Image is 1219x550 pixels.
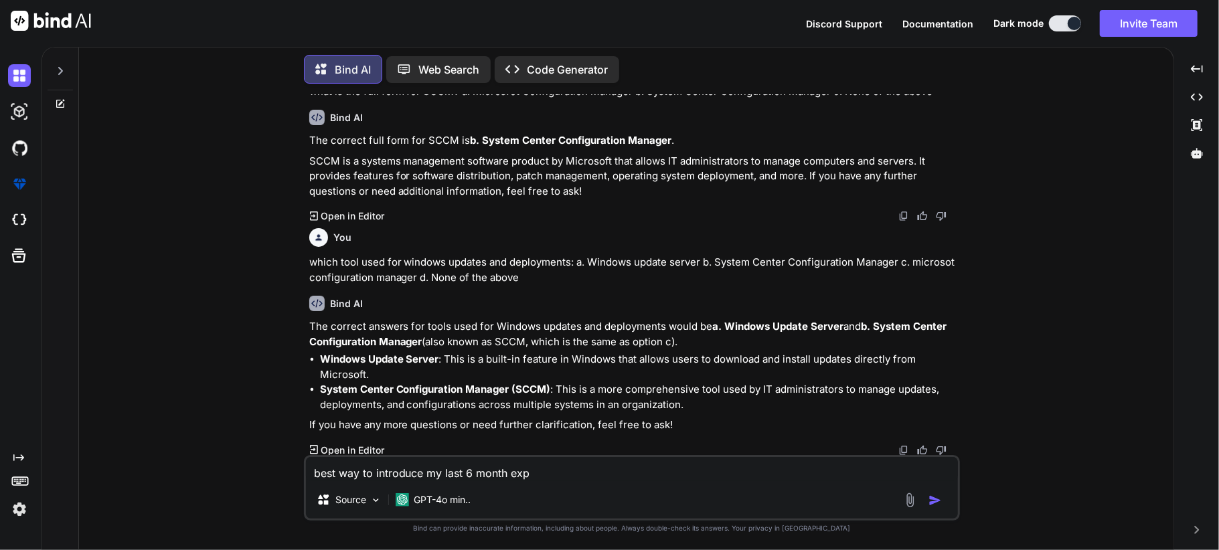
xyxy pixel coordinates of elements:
[396,493,409,507] img: GPT-4o mini
[309,418,957,433] p: If you have any more questions or need further clarification, feel free to ask!
[8,173,31,195] img: premium
[306,457,958,481] textarea: best way to introduce my last 6 month ex
[8,64,31,87] img: darkChat
[304,523,960,533] p: Bind can provide inaccurate information, including about people. Always double-check its answers....
[902,492,918,508] img: attachment
[527,62,608,78] p: Code Generator
[806,18,882,29] span: Discord Support
[321,209,384,223] p: Open in Editor
[898,211,909,221] img: copy
[309,320,950,348] strong: b. System Center Configuration Manager
[320,382,957,412] li: : This is a more comprehensive tool used by IT administrators to manage updates, deployments, and...
[330,297,363,310] h6: Bind AI
[11,11,91,31] img: Bind AI
[335,493,366,507] p: Source
[713,320,844,333] strong: a. Windows Update Server
[309,255,957,285] p: which tool used for windows updates and deployments: a. Windows update server b. System Center Co...
[471,134,672,147] strong: b. System Center Configuration Manager
[8,498,31,521] img: settings
[8,100,31,123] img: darkAi-studio
[898,445,909,456] img: copy
[1100,10,1198,37] button: Invite Team
[806,17,882,31] button: Discord Support
[8,209,31,232] img: cloudideIcon
[419,62,480,78] p: Web Search
[8,136,31,159] img: githubDark
[309,154,957,199] p: SCCM is a systems management software product by Microsoft that allows IT administrators to manag...
[330,111,363,124] h6: Bind AI
[928,494,942,507] img: icon
[414,493,471,507] p: GPT-4o min..
[936,211,947,221] img: dislike
[320,383,551,395] strong: System Center Configuration Manager (SCCM)
[917,445,928,456] img: like
[917,211,928,221] img: like
[370,494,382,506] img: Pick Models
[902,18,973,29] span: Documentation
[320,352,957,382] li: : This is a built-in feature in Windows that allows users to download and install updates directl...
[333,231,351,244] h6: You
[309,133,957,149] p: The correct full form for SCCM is .
[936,445,947,456] img: dislike
[309,319,957,349] p: The correct answers for tools used for Windows updates and deployments would be and (also known a...
[321,444,384,457] p: Open in Editor
[902,17,973,31] button: Documentation
[335,62,371,78] p: Bind AI
[993,17,1044,30] span: Dark mode
[320,353,439,365] strong: Windows Update Server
